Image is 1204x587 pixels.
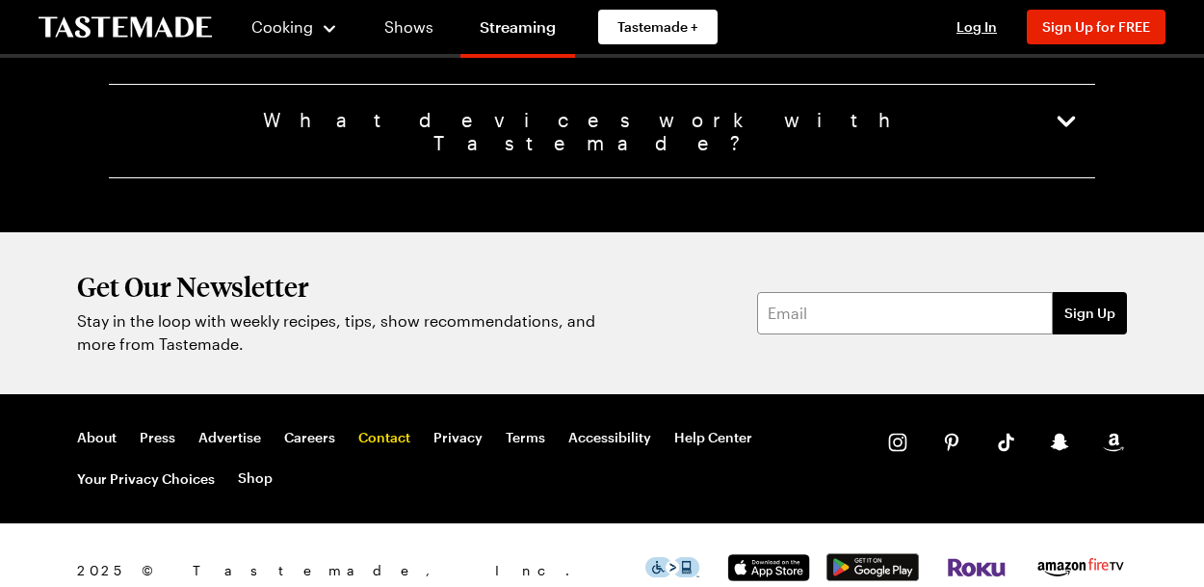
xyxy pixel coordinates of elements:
[506,429,545,446] a: Terms
[1034,565,1127,583] a: Amazon Fire TV
[251,17,313,36] span: Cooking
[826,553,919,581] img: Google Play
[433,429,483,446] a: Privacy
[617,17,698,37] span: Tastemade +
[77,560,645,581] span: 2025 © Tastemade, Inc.
[140,429,175,446] a: Press
[598,10,718,44] a: Tastemade +
[284,429,335,446] a: Careers
[722,566,815,584] a: App Store
[124,108,1080,154] button: What devices work with Tastemade?
[77,271,607,302] h2: Get Our Newsletter
[645,557,699,577] img: This icon serves as a link to download the Level Access assistive technology app for individuals ...
[956,18,997,35] span: Log In
[77,309,607,356] p: Stay in the loop with weekly recipes, tips, show recommendations, and more from Tastemade.
[198,429,261,446] a: Advertise
[568,429,651,446] a: Accessibility
[674,429,752,446] a: Help Center
[124,108,1053,154] span: What devices work with Tastemade?
[946,562,1008,580] a: Roku
[1034,554,1127,580] img: Amazon Fire TV
[1053,292,1127,334] button: Sign Up
[77,429,850,489] nav: Footer
[238,469,273,489] a: Shop
[358,429,410,446] a: Contact
[1042,18,1150,35] span: Sign Up for FREE
[1027,10,1165,44] button: Sign Up for FREE
[460,4,575,58] a: Streaming
[757,292,1053,334] input: Email
[946,558,1008,577] img: Roku
[645,562,699,580] a: This icon serves as a link to download the Level Access assistive technology app for individuals ...
[250,4,338,50] button: Cooking
[938,17,1015,37] button: Log In
[77,429,117,446] a: About
[826,566,919,584] a: Google Play
[722,554,815,582] img: App Store
[39,16,212,39] a: To Tastemade Home Page
[1064,304,1115,323] span: Sign Up
[77,469,215,489] button: Your Privacy Choices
